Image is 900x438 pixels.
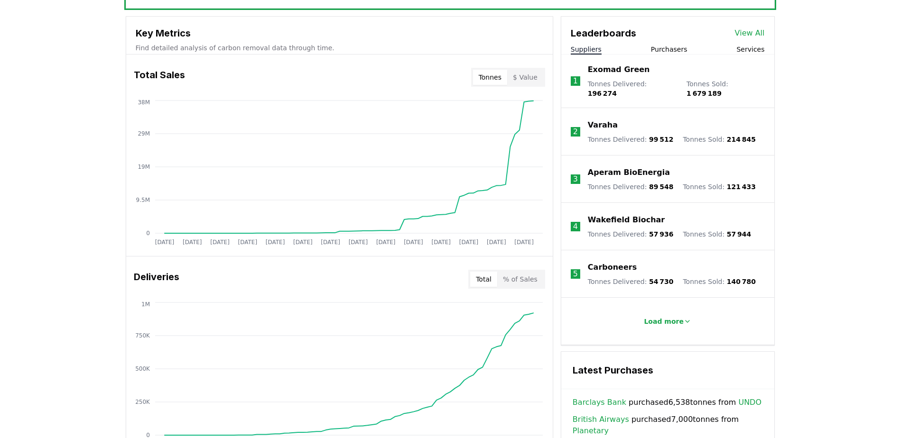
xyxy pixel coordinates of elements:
[573,397,626,408] a: Barclays Bank
[651,45,687,54] button: Purchasers
[588,277,674,286] p: Tonnes Delivered :
[376,239,395,246] tspan: [DATE]
[735,27,765,39] a: View All
[573,75,578,87] p: 1
[573,173,578,185] p: 3
[683,182,756,192] p: Tonnes Sold :
[136,26,543,40] h3: Key Metrics
[135,399,150,405] tspan: 250K
[238,239,257,246] tspan: [DATE]
[588,167,670,178] a: Aperam BioEnergia
[573,414,763,437] span: purchased 7,000 tonnes from
[155,239,174,246] tspan: [DATE]
[182,239,202,246] tspan: [DATE]
[265,239,285,246] tspan: [DATE]
[135,365,150,372] tspan: 500K
[588,229,674,239] p: Tonnes Delivered :
[470,272,497,287] button: Total
[459,239,478,246] tspan: [DATE]
[497,272,543,287] button: % of Sales
[573,126,578,137] p: 2
[573,221,578,232] p: 4
[588,119,618,131] a: Varaha
[687,79,764,98] p: Tonnes Sold :
[134,270,179,289] h3: Deliveries
[588,135,674,144] p: Tonnes Delivered :
[348,239,368,246] tspan: [DATE]
[683,277,756,286] p: Tonnes Sold :
[141,301,150,308] tspan: 1M
[431,239,451,246] tspan: [DATE]
[736,45,764,54] button: Services
[649,278,674,285] span: 54 730
[487,239,506,246] tspan: [DATE]
[138,164,150,170] tspan: 19M
[738,397,761,408] a: UNDO
[588,79,677,98] p: Tonnes Delivered :
[649,136,674,143] span: 99 512
[727,278,756,285] span: 140 780
[636,312,699,331] button: Load more
[683,135,756,144] p: Tonnes Sold :
[644,317,684,326] p: Load more
[146,230,150,237] tspan: 0
[573,414,629,425] a: British Airways
[649,183,674,191] span: 89 548
[573,363,763,377] h3: Latest Purchases
[293,239,313,246] tspan: [DATE]
[588,214,665,226] a: Wakefield Biochar
[727,230,752,238] span: 57 944
[210,239,230,246] tspan: [DATE]
[573,425,609,437] a: Planetary
[134,68,185,87] h3: Total Sales
[404,239,423,246] tspan: [DATE]
[588,182,674,192] p: Tonnes Delivered :
[138,99,150,106] tspan: 38M
[136,43,543,53] p: Find detailed analysis of carbon removal data through time.
[649,230,674,238] span: 57 936
[727,183,756,191] span: 121 433
[514,239,534,246] tspan: [DATE]
[573,268,578,280] p: 5
[571,45,602,54] button: Suppliers
[687,90,722,97] span: 1 679 189
[588,90,617,97] span: 196 274
[683,229,751,239] p: Tonnes Sold :
[573,397,761,408] span: purchased 6,538 tonnes from
[588,64,650,75] a: Exomad Green
[138,130,150,137] tspan: 29M
[136,197,149,203] tspan: 9.5M
[571,26,636,40] h3: Leaderboards
[727,136,756,143] span: 214 845
[473,70,507,85] button: Tonnes
[507,70,543,85] button: $ Value
[135,332,150,339] tspan: 750K
[588,262,637,273] a: Carboneers
[321,239,340,246] tspan: [DATE]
